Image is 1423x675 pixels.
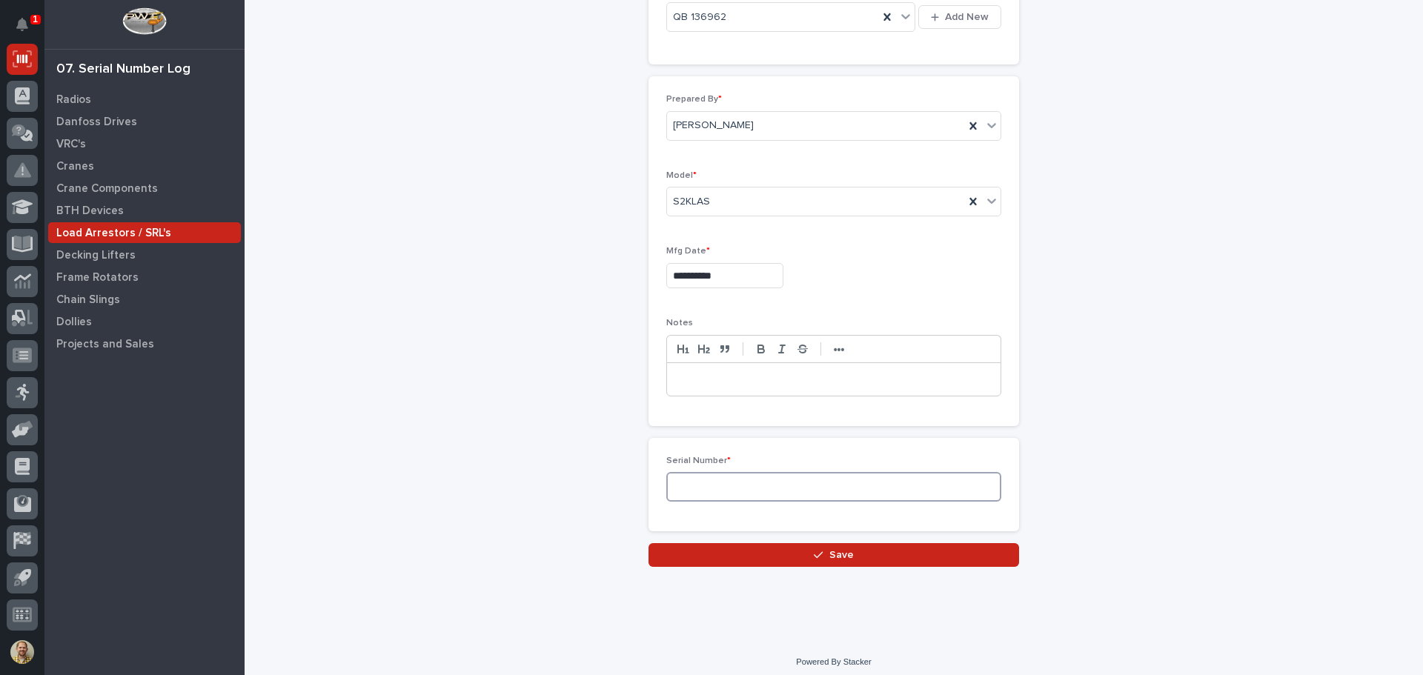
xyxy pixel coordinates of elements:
[666,171,697,180] span: Model
[918,5,1001,29] button: Add New
[829,340,849,358] button: •••
[44,155,245,177] a: Cranes
[44,88,245,110] a: Radios
[56,160,94,173] p: Cranes
[44,288,245,310] a: Chain Slings
[829,548,854,562] span: Save
[56,293,120,307] p: Chain Slings
[666,319,693,327] span: Notes
[7,636,38,668] button: users-avatar
[44,177,245,199] a: Crane Components
[56,271,139,285] p: Frame Rotators
[44,110,245,133] a: Danfoss Drives
[56,61,190,78] div: 07. Serial Number Log
[7,9,38,40] button: Notifications
[44,310,245,333] a: Dollies
[56,205,124,218] p: BTH Devices
[666,95,722,104] span: Prepared By
[44,199,245,222] a: BTH Devices
[19,18,38,41] div: Notifications1
[673,194,710,210] span: S2KLAS
[44,244,245,266] a: Decking Lifters
[44,222,245,244] a: Load Arrestors / SRL's
[56,316,92,329] p: Dollies
[56,249,136,262] p: Decking Lifters
[122,7,166,35] img: Workspace Logo
[796,657,871,666] a: Powered By Stacker
[56,227,171,240] p: Load Arrestors / SRL's
[44,266,245,288] a: Frame Rotators
[56,138,86,151] p: VRC's
[649,543,1019,567] button: Save
[666,456,731,465] span: Serial Number
[834,344,845,356] strong: •••
[56,116,137,129] p: Danfoss Drives
[673,118,754,133] span: [PERSON_NAME]
[945,10,989,24] span: Add New
[56,182,158,196] p: Crane Components
[666,247,710,256] span: Mfg Date
[44,333,245,355] a: Projects and Sales
[673,10,726,25] span: QB 136962
[56,93,91,107] p: Radios
[33,14,38,24] p: 1
[44,133,245,155] a: VRC's
[56,338,154,351] p: Projects and Sales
